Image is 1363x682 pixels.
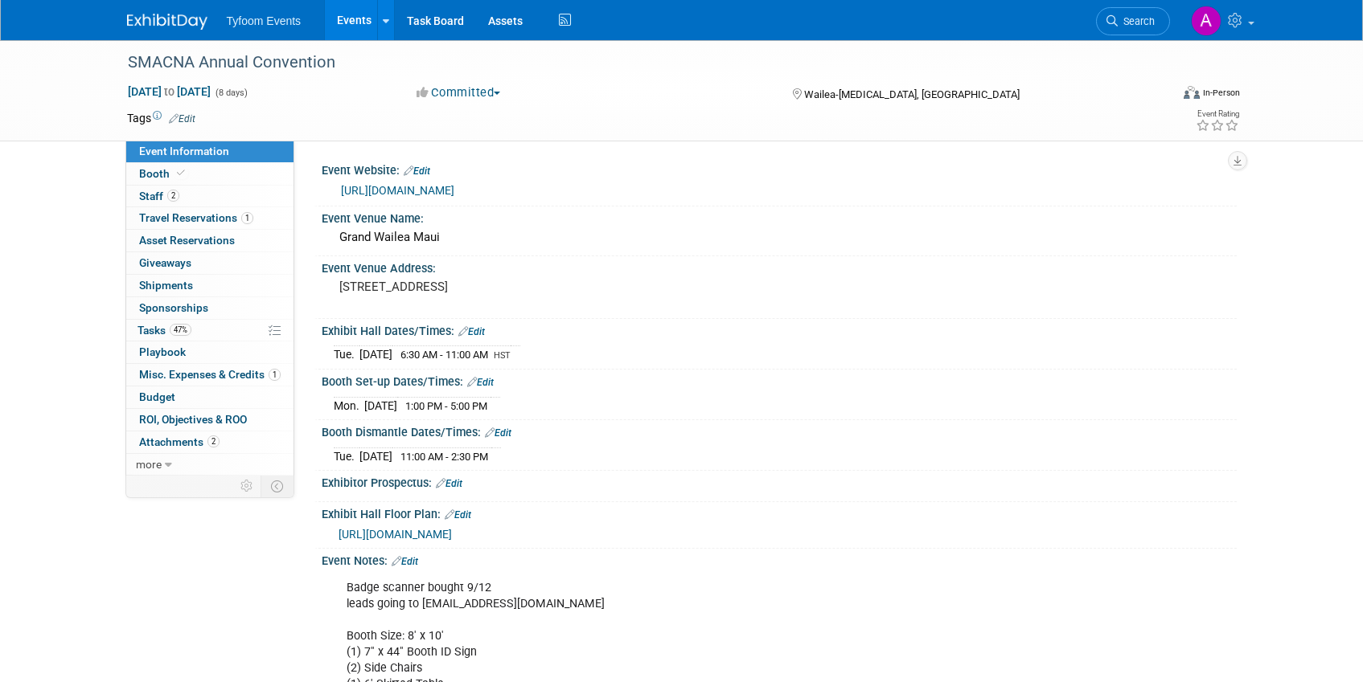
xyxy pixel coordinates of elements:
[139,390,175,403] span: Budget
[458,326,485,337] a: Edit
[400,451,488,463] span: 11:00 AM - 2:30 PM
[139,435,220,448] span: Attachments
[126,454,294,476] a: more
[322,256,1237,276] div: Event Venue Address:
[400,349,488,361] span: 6:30 AM - 11:00 AM
[136,458,162,471] span: more
[405,400,487,412] span: 1:00 PM - 5:00 PM
[334,447,359,464] td: Tue.
[126,141,294,162] a: Event Information
[139,413,247,426] span: ROI, Objectives & ROO
[126,252,294,274] a: Giveaways
[139,211,253,224] span: Travel Reservations
[126,341,294,363] a: Playbook
[359,346,392,363] td: [DATE]
[139,145,229,157] span: Event Information
[126,320,294,341] a: Tasks47%
[126,163,294,185] a: Booth
[214,88,248,98] span: (8 days)
[334,225,1225,250] div: Grand Wailea Maui
[341,184,454,197] a: [URL][DOMAIN_NAME]
[334,397,364,414] td: Mon.
[322,370,1237,390] div: Booth Set-up Dates/Times:
[269,369,281,381] span: 1
[1196,110,1239,118] div: Event Rating
[162,85,177,98] span: to
[139,234,235,247] span: Asset Reservations
[322,206,1237,227] div: Event Venue Name:
[122,48,1146,77] div: SMACNA Annual Convention
[436,478,462,489] a: Edit
[207,435,220,447] span: 2
[139,167,188,180] span: Booth
[1191,6,1221,36] img: Angie Nichols
[139,345,186,358] span: Playbook
[139,279,193,292] span: Shipments
[167,190,179,202] span: 2
[126,297,294,319] a: Sponsorships
[339,528,452,541] a: [URL][DOMAIN_NAME]
[1202,87,1240,99] div: In-Person
[322,420,1237,441] div: Booth Dismantle Dates/Times:
[139,190,179,202] span: Staff
[126,186,294,207] a: Staff2
[126,409,294,431] a: ROI, Objectives & ROO
[233,476,261,496] td: Personalize Event Tab Strip
[485,427,511,439] a: Edit
[227,14,302,27] span: Tyfoom Events
[404,165,430,177] a: Edit
[126,364,294,386] a: Misc. Expenses & Credits1
[126,207,294,229] a: Travel Reservations1
[169,113,195,125] a: Edit
[126,386,294,408] a: Budget
[467,377,494,388] a: Edit
[127,14,207,30] img: ExhibitDay
[1118,15,1155,27] span: Search
[241,212,253,224] span: 1
[138,324,191,337] span: Tasks
[139,301,208,314] span: Sponsorships
[139,256,191,269] span: Giveaways
[445,509,471,521] a: Edit
[334,346,359,363] td: Tue.
[364,397,397,414] td: [DATE]
[411,84,507,101] button: Committed
[170,324,191,336] span: 47%
[322,549,1237,570] div: Event Notes:
[1184,86,1200,99] img: Format-Inperson.png
[126,431,294,453] a: Attachments2
[804,88,1020,100] span: Wailea-[MEDICAL_DATA], [GEOGRAPHIC_DATA]
[392,556,418,567] a: Edit
[322,319,1237,340] div: Exhibit Hall Dates/Times:
[494,350,511,361] span: HST
[126,230,294,251] a: Asset Reservations
[322,158,1237,179] div: Event Website:
[339,280,685,294] pre: [STREET_ADDRESS]
[1096,7,1170,35] a: Search
[127,84,211,99] span: [DATE] [DATE]
[359,447,392,464] td: [DATE]
[177,169,185,178] i: Booth reservation complete
[127,110,195,126] td: Tags
[322,471,1237,492] div: Exhibitor Prospectus:
[261,476,294,496] td: Toggle Event Tabs
[139,368,281,381] span: Misc. Expenses & Credits
[322,502,1237,523] div: Exhibit Hall Floor Plan:
[1075,84,1241,108] div: Event Format
[126,275,294,296] a: Shipments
